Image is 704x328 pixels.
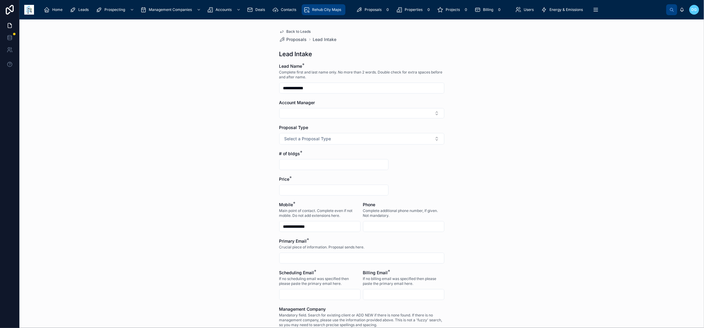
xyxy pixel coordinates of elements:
[287,29,311,34] span: Back to Leads
[52,7,63,12] span: Home
[279,151,300,156] span: # of bldgs
[550,7,583,12] span: Energy & Emissions
[284,136,331,142] span: Select a Proposal Type
[279,29,311,34] a: Back to Leads
[216,7,232,12] span: Accounts
[302,4,345,15] a: Rehub City Maps
[384,6,391,13] div: 0
[279,276,361,286] span: If no scheduling email was specified then please paste the primary email here.
[279,108,444,118] button: Select Button
[279,202,293,207] span: Mobile
[279,50,312,58] h1: Lead Intake
[312,7,341,12] span: Rehub City Maps
[473,4,505,15] a: Billing0
[363,202,376,207] span: Phone
[279,176,290,182] span: Price
[363,276,444,286] span: If no billing email was specified then please paste the primary email here.
[539,4,587,15] a: Energy & Emissions
[24,5,34,15] img: App logo
[287,36,307,43] span: Proposals
[94,4,137,15] a: Prospecting
[279,100,315,105] span: Account Manager
[462,6,470,13] div: 0
[279,270,314,275] span: Scheduling Email
[42,4,67,15] a: Home
[483,7,493,12] span: Billing
[496,6,503,13] div: 0
[205,4,244,15] a: Accounts
[514,4,538,15] a: Users
[279,245,365,250] span: Crucial piece of information. Proposal sends here.
[138,4,204,15] a: Management Companies
[255,7,265,12] span: Deals
[279,70,444,80] span: Complete first and last name only. No more than 2 words. Double check for extra spaces before and...
[405,7,423,12] span: Properties
[68,4,93,15] a: Leads
[279,63,302,69] span: Lead Name
[279,125,308,130] span: Proposal Type
[245,4,269,15] a: Deals
[394,4,434,15] a: Properties0
[270,4,301,15] a: Contacts
[279,133,444,145] button: Select Button
[313,36,337,43] a: Lead Intake
[446,7,460,12] span: Projects
[365,7,382,12] span: Proposals
[104,7,125,12] span: Prospecting
[279,306,326,312] span: Management Company
[279,313,444,327] span: Mandatory field. Search for existing client or ADD NEW if there is none found. If there is no man...
[281,7,296,12] span: Contacts
[435,4,471,15] a: Projects0
[78,7,89,12] span: Leads
[692,7,697,12] span: DG
[39,3,666,16] div: scrollable content
[354,4,393,15] a: Proposals0
[279,238,307,244] span: Primary Email
[363,270,388,275] span: Billing Email
[363,208,444,218] span: Complete additional phone number, if given. Not mandatory.
[279,208,361,218] span: Main point of contact. Complete even if not mobile. Do not add extensions here.
[425,6,432,13] div: 0
[279,36,307,43] a: Proposals
[149,7,192,12] span: Management Companies
[524,7,534,12] span: Users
